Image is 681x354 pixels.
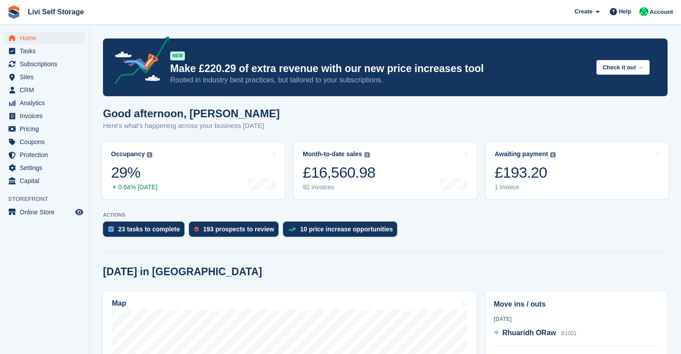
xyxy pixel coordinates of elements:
img: stora-icon-8386f47178a22dfd0bd8f6a31ec36ba5ce8667c1dd55bd0f319d3a0aa187defe.svg [7,5,21,19]
a: menu [4,84,85,96]
h2: Move ins / outs [494,299,659,310]
h1: Good afternoon, [PERSON_NAME] [103,107,280,119]
div: Awaiting payment [495,150,548,158]
img: task-75834270c22a3079a89374b754ae025e5fb1db73e45f91037f5363f120a921f8.svg [108,226,114,232]
span: CRM [20,84,73,96]
span: Help [619,7,631,16]
button: Check it out → [596,60,650,75]
p: Make £220.29 of extra revenue with our new price increases tool [170,62,589,75]
span: Pricing [20,123,73,135]
div: £16,560.98 [303,163,375,182]
a: menu [4,32,85,44]
div: Occupancy [111,150,145,158]
img: Joe Robertson [639,7,648,16]
a: Month-to-date sales £16,560.98 92 invoices [294,142,476,199]
a: menu [4,175,85,187]
span: Online Store [20,206,73,218]
a: menu [4,45,85,57]
div: 193 prospects to review [203,226,274,233]
a: menu [4,58,85,70]
div: 10 price increase opportunities [300,226,393,233]
span: Coupons [20,136,73,148]
a: Preview store [74,207,85,218]
div: £193.20 [495,163,556,182]
p: Rooted in industry best practices, but tailored to your subscriptions. [170,75,589,85]
div: 0.64% [DATE] [111,183,158,191]
span: Invoices [20,110,73,122]
a: Awaiting payment £193.20 1 invoice [486,142,668,199]
span: Protection [20,149,73,161]
h2: Map [112,299,126,307]
h2: [DATE] in [GEOGRAPHIC_DATA] [103,266,262,278]
img: icon-info-grey-7440780725fd019a000dd9b08b2336e03edf1995a4989e88bcd33f0948082b44.svg [147,152,152,158]
a: Occupancy 29% 0.64% [DATE] [102,142,285,199]
img: icon-info-grey-7440780725fd019a000dd9b08b2336e03edf1995a4989e88bcd33f0948082b44.svg [364,152,370,158]
div: NEW [170,51,185,60]
img: prospect-51fa495bee0391a8d652442698ab0144808aea92771e9ea1ae160a38d050c398.svg [194,226,199,232]
p: Here's what's happening across your business [DATE] [103,121,280,131]
a: menu [4,136,85,148]
a: Rhuaridh ORaw B1001 [494,328,577,339]
a: menu [4,123,85,135]
p: ACTIONS [103,212,668,218]
a: menu [4,162,85,174]
img: icon-info-grey-7440780725fd019a000dd9b08b2336e03edf1995a4989e88bcd33f0948082b44.svg [550,152,556,158]
span: Tasks [20,45,73,57]
span: Analytics [20,97,73,109]
span: Rhuaridh ORaw [502,329,556,337]
a: 23 tasks to complete [103,222,189,241]
div: [DATE] [494,315,659,323]
div: 23 tasks to complete [118,226,180,233]
img: price_increase_opportunities-93ffe204e8149a01c8c9dc8f82e8f89637d9d84a8eef4429ea346261dce0b2c0.svg [288,227,296,231]
span: B1001 [561,330,577,337]
span: Home [20,32,73,44]
div: 29% [111,163,158,182]
span: Storefront [8,195,89,204]
span: Sites [20,71,73,83]
span: Settings [20,162,73,174]
a: menu [4,149,85,161]
a: menu [4,97,85,109]
span: Create [574,7,592,16]
a: Livi Self Storage [24,4,87,19]
span: Subscriptions [20,58,73,70]
a: 193 prospects to review [189,222,283,241]
span: Account [650,8,673,17]
a: menu [4,71,85,83]
img: price-adjustments-announcement-icon-8257ccfd72463d97f412b2fc003d46551f7dbcb40ab6d574587a9cd5c0d94... [107,36,170,87]
div: 1 invoice [495,183,556,191]
a: 10 price increase opportunities [283,222,402,241]
div: Month-to-date sales [303,150,362,158]
a: menu [4,110,85,122]
div: 92 invoices [303,183,375,191]
span: Capital [20,175,73,187]
a: menu [4,206,85,218]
